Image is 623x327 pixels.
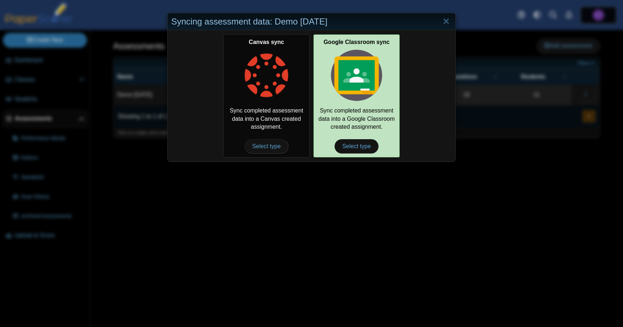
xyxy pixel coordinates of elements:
b: Canvas sync [249,39,284,45]
a: Close [441,16,452,28]
span: Select type [244,139,288,154]
img: class-type-google-classroom.svg [331,50,382,101]
b: Google Classroom sync [323,39,389,45]
div: Syncing assessment data: Demo [DATE] [168,13,455,30]
span: Select type [335,139,378,154]
div: Sync completed assessment data into a Google Classroom created assignment. [313,34,400,158]
img: class-type-canvas.png [241,50,292,101]
div: Sync completed assessment data into a Canvas created assignment. [223,34,310,158]
a: Canvas sync Sync completed assessment data into a Canvas created assignment. Select type [223,34,310,158]
a: Google Classroom sync Sync completed assessment data into a Google Classroom created assignment. ... [313,34,400,158]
